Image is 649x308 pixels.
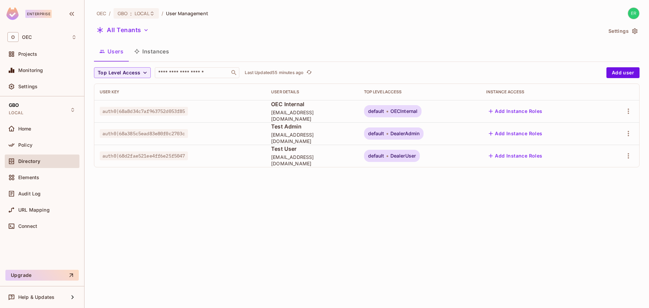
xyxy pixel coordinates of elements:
[18,126,31,132] span: Home
[606,26,640,37] button: Settings
[486,150,545,161] button: Add Instance Roles
[245,70,304,75] p: Last Updated 55 minutes ago
[98,69,140,77] span: Top Level Access
[368,153,384,159] span: default
[94,25,151,35] button: All Tenants
[109,10,111,17] li: /
[5,270,79,281] button: Upgrade
[129,43,174,60] button: Instances
[166,10,208,17] span: User Management
[118,10,127,17] span: GBO
[306,69,312,76] span: refresh
[130,11,132,16] span: :
[162,10,163,17] li: /
[271,109,353,122] span: [EMAIL_ADDRESS][DOMAIN_NAME]
[18,51,37,57] span: Projects
[304,69,313,77] span: Click to refresh data
[94,43,129,60] button: Users
[7,32,19,42] span: O
[100,89,260,95] div: User Key
[368,131,384,136] span: default
[18,159,40,164] span: Directory
[271,89,353,95] div: User Details
[18,294,54,300] span: Help & Updates
[9,102,19,108] span: GBO
[100,151,188,160] span: auth0|68d2fae521ee4ff6e25f5047
[18,207,50,213] span: URL Mapping
[486,89,596,95] div: Instance Access
[100,107,188,116] span: auth0|68a8d34c7af963752d053f85
[390,153,416,159] span: DealerUser
[271,123,353,130] span: Test Admin
[94,67,151,78] button: Top Level Access
[18,84,38,89] span: Settings
[18,223,37,229] span: Connect
[305,69,313,77] button: refresh
[6,7,19,20] img: SReyMgAAAABJRU5ErkJggg==
[18,142,32,148] span: Policy
[9,110,23,116] span: LOCAL
[271,100,353,108] span: OEC Internal
[18,68,43,73] span: Monitoring
[628,8,639,19] img: erik.fernandez@oeconnection.com
[18,191,41,196] span: Audit Log
[486,128,545,139] button: Add Instance Roles
[18,175,39,180] span: Elements
[135,10,149,17] span: LOCAL
[97,10,106,17] span: the active workspace
[271,132,353,144] span: [EMAIL_ADDRESS][DOMAIN_NAME]
[25,10,52,18] div: Enterprise
[271,154,353,167] span: [EMAIL_ADDRESS][DOMAIN_NAME]
[100,129,188,138] span: auth0|68a385c5ead83e80f0c2703c
[271,145,353,152] span: Test User
[390,109,418,114] span: OECInternal
[486,106,545,117] button: Add Instance Roles
[364,89,476,95] div: Top Level Access
[390,131,420,136] span: DealerAdmin
[606,67,640,78] button: Add user
[22,34,32,40] span: Workspace: OEC
[368,109,384,114] span: default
